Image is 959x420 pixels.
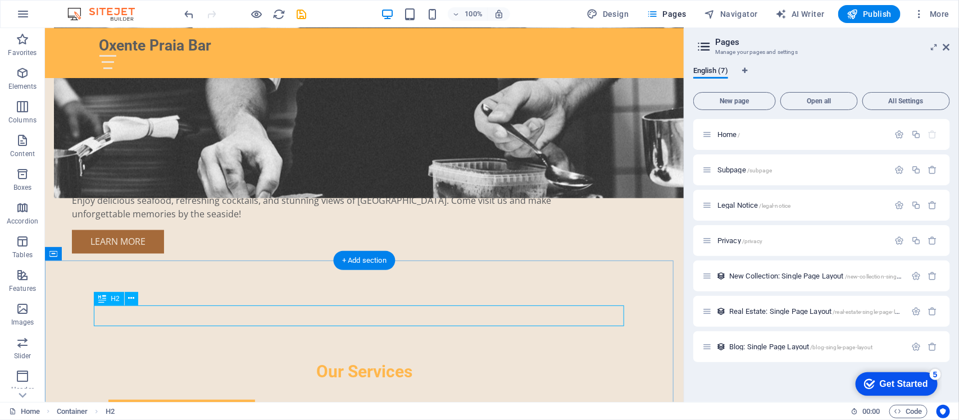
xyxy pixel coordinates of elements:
div: Remove [928,236,938,245]
div: Get Started 5 items remaining, 0% complete [9,6,91,29]
span: Open all [785,98,853,104]
div: Home/ [714,131,889,138]
button: Open all [780,92,858,110]
div: Settings [911,307,921,316]
a: Click to cancel selection. Double-click to open Pages [9,405,40,418]
div: The startpage cannot be deleted [928,130,938,139]
button: reload [272,7,286,21]
p: Tables [12,250,33,259]
button: Click here to leave preview mode and continue editing [250,7,263,21]
p: Favorites [8,48,37,57]
div: Duplicate [911,200,921,210]
span: / [738,132,740,138]
p: Slider [14,351,31,360]
div: Get Started [33,12,81,22]
button: All Settings [862,92,950,110]
span: : [870,407,872,416]
div: 5 [83,2,94,13]
span: All Settings [867,98,945,104]
div: Remove [928,307,938,316]
span: Pages [647,8,686,20]
p: Content [10,149,35,158]
span: Publish [847,8,892,20]
i: On resize automatically adjust zoom level to fit chosen device. [494,9,504,19]
div: Remove [928,165,938,175]
p: Header [11,385,34,394]
h3: Manage your pages and settings [715,47,928,57]
span: /legal-notice [760,203,791,209]
span: Design [587,8,629,20]
span: AI Writer [776,8,825,20]
div: Remove [928,342,938,351]
div: Settings [895,130,905,139]
div: This layout is used as a template for all items (e.g. a blog post) of this collection. The conten... [716,271,726,281]
i: Save (Ctrl+S) [296,8,308,21]
button: AI Writer [771,5,829,23]
i: Undo: Change logo type (Ctrl+Z) [183,8,196,21]
div: Privacy/privacy [714,237,889,244]
div: + Add section [333,251,396,270]
div: This layout is used as a template for all items (e.g. a blog post) of this collection. The conten... [716,342,726,351]
div: Duplicate [911,165,921,175]
p: Columns [8,116,37,125]
div: Blog: Single Page Layout/blog-single-page-layout [726,343,906,350]
span: /privacy [742,238,762,244]
span: New Collection: Single Page Layout [729,272,933,280]
div: Settings [895,165,905,175]
div: Settings [895,200,905,210]
div: Language Tabs [693,66,950,88]
img: Editor Logo [65,7,149,21]
button: undo [183,7,196,21]
button: Design [583,5,634,23]
div: New Collection: Single Page Layout/new-collection-single-page-layout [726,272,906,280]
span: Subpage [717,166,772,174]
h6: Session time [851,405,880,418]
div: Settings [895,236,905,245]
h6: 100% [465,7,483,21]
div: Real Estate: Single Page Layout/real-estate-single-page-layout [726,308,906,315]
p: Accordion [7,217,38,226]
div: Design (Ctrl+Alt+Y) [583,5,634,23]
span: English (7) [693,64,728,80]
h2: Pages [715,37,950,47]
p: Features [9,284,36,293]
div: Remove [928,200,938,210]
span: Real Estate: Single Page Layout [729,307,910,316]
button: Usercentrics [937,405,950,418]
span: Navigator [705,8,758,20]
button: Pages [642,5,690,23]
button: Navigator [700,5,762,23]
button: save [295,7,308,21]
span: Blog: Single Page Layout [729,343,873,351]
span: Click to select. Double-click to edit [106,405,115,418]
button: Publish [838,5,901,23]
span: Code [894,405,922,418]
button: 100% [448,7,488,21]
button: More [910,5,954,23]
div: Settings [911,271,921,281]
div: Settings [911,342,921,351]
span: Home [717,130,740,139]
span: More [914,8,949,20]
span: Legal Notice [717,201,790,209]
span: H2 [111,295,119,302]
p: Boxes [13,183,32,192]
div: This layout is used as a template for all items (e.g. a blog post) of this collection. The conten... [716,307,726,316]
div: Duplicate [911,130,921,139]
div: Duplicate [911,236,921,245]
span: Privacy [717,236,762,245]
span: /new-collection-single-page-layout [845,273,933,280]
div: Legal Notice/legal-notice [714,202,889,209]
button: Code [889,405,928,418]
nav: breadcrumb [57,405,115,418]
p: Images [11,318,34,327]
span: /subpage [747,167,772,174]
span: 00 00 [862,405,880,418]
span: New page [698,98,771,104]
div: Subpage/subpage [714,166,889,174]
p: Elements [8,82,37,91]
span: /blog-single-page-layout [811,344,873,350]
button: New page [693,92,776,110]
span: /real-estate-single-page-layout [833,309,910,315]
span: Click to select. Double-click to edit [57,405,88,418]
